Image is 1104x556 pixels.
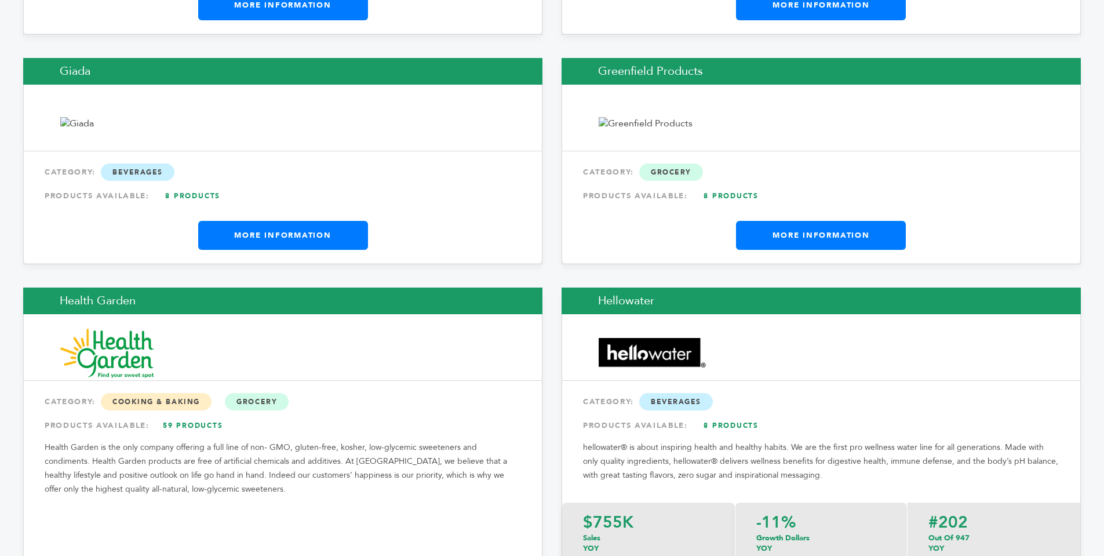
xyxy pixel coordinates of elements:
[583,186,1059,206] div: PRODUCTS AVAILABLE:
[45,162,521,183] div: CATEGORY:
[928,533,1059,554] p: Out of 947
[152,415,234,436] a: 59 Products
[583,441,1059,482] p: hellowater® is about inspiring health and healthy habits. We are the first pro wellness water lin...
[60,117,94,130] img: Giada
[691,415,772,436] a: 8 Products
[583,533,714,554] p: Sales
[562,288,1081,314] h2: Hellowater
[639,163,703,181] span: Grocery
[152,186,234,206] a: 8 Products
[45,415,521,436] div: PRODUCTS AVAILABLE:
[583,543,599,554] span: YOY
[928,514,1059,530] p: #202
[599,117,693,130] img: Greenfield Products
[928,543,944,554] span: YOY
[562,58,1081,85] h2: Greenfield Products
[23,288,542,314] h2: Health Garden
[225,393,289,410] span: Grocery
[101,163,174,181] span: Beverages
[45,441,521,496] p: Health Garden is the only company offering a full line of non- GMO, gluten-free, kosher, low-glyc...
[583,162,1059,183] div: CATEGORY:
[198,221,368,250] a: More Information
[756,543,772,554] span: YOY
[583,514,714,530] p: $755K
[583,391,1059,412] div: CATEGORY:
[756,533,887,554] p: Growth Dollars
[101,393,212,410] span: Cooking & Baking
[599,338,706,369] img: Hellowater
[756,514,887,530] p: -11%
[583,415,1059,436] div: PRODUCTS AVAILABLE:
[691,186,772,206] a: 8 Products
[23,58,542,85] h2: Giada
[45,391,521,412] div: CATEGORY:
[45,186,521,206] div: PRODUCTS AVAILABLE:
[60,329,155,378] img: Health Garden
[639,393,713,410] span: Beverages
[736,221,906,250] a: More Information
